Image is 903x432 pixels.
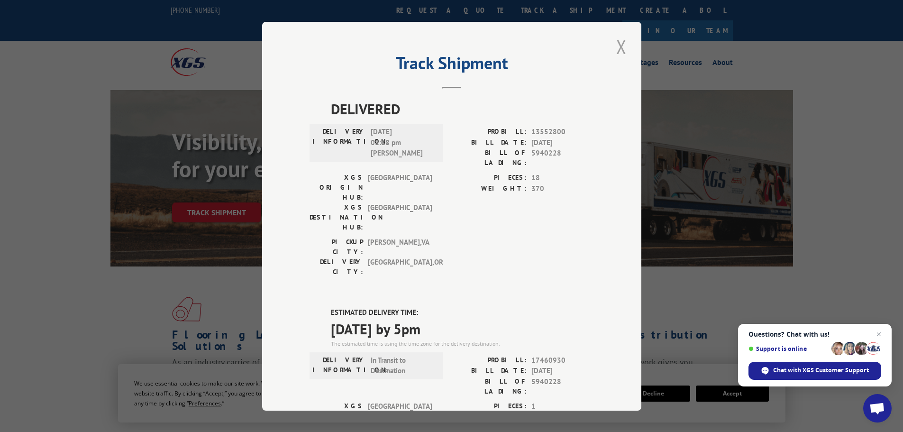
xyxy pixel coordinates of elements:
h2: Track Shipment [310,56,594,74]
label: BILL OF LADING: [452,376,527,396]
span: [GEOGRAPHIC_DATA] [368,401,432,431]
span: [GEOGRAPHIC_DATA] [368,202,432,232]
label: DELIVERY INFORMATION: [312,355,366,376]
label: PIECES: [452,173,527,184]
span: 18 [531,173,594,184]
span: [DATE] by 5pm [331,318,594,339]
span: 1 [531,401,594,412]
span: [DATE] [531,366,594,377]
span: Chat with XGS Customer Support [773,366,869,375]
span: [DATE] 01:18 pm [PERSON_NAME] [371,127,435,159]
label: PICKUP CITY: [310,237,363,257]
label: PIECES: [452,401,527,412]
button: Close modal [613,34,629,60]
span: 370 [531,183,594,194]
span: Support is online [748,345,828,352]
label: XGS ORIGIN HUB: [310,173,363,202]
label: WEIGHT: [452,183,527,194]
label: BILL DATE: [452,137,527,148]
span: [GEOGRAPHIC_DATA] , OR [368,257,432,277]
span: 5940228 [531,148,594,168]
label: XGS DESTINATION HUB: [310,202,363,232]
span: Questions? Chat with us! [748,331,881,338]
span: DELIVERED [331,98,594,119]
span: 13552800 [531,127,594,138]
label: PROBILL: [452,355,527,366]
label: ESTIMATED DELIVERY TIME: [331,307,594,318]
span: In Transit to Destination [371,355,435,376]
span: 17460930 [531,355,594,366]
div: The estimated time is using the time zone for the delivery destination. [331,339,594,348]
a: Open chat [863,394,892,423]
span: [DATE] [531,137,594,148]
label: DELIVERY CITY: [310,257,363,277]
span: Chat with XGS Customer Support [748,362,881,380]
label: DELIVERY INFORMATION: [312,127,366,159]
span: 5940228 [531,376,594,396]
span: [PERSON_NAME] , VA [368,237,432,257]
span: [GEOGRAPHIC_DATA] [368,173,432,202]
label: XGS ORIGIN HUB: [310,401,363,431]
label: BILL OF LADING: [452,148,527,168]
label: BILL DATE: [452,366,527,377]
label: PROBILL: [452,127,527,138]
